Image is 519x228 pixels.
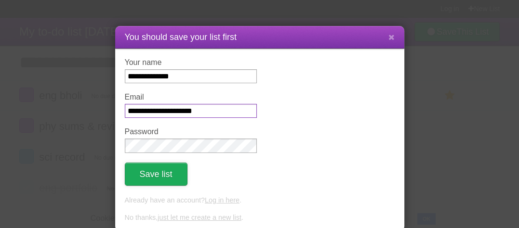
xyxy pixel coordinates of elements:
label: Your name [125,58,257,67]
h1: You should save your list first [125,31,395,44]
p: Already have an account? . [125,195,395,206]
label: Email [125,93,257,101]
a: Log in here [205,196,240,204]
button: Save list [125,163,187,186]
label: Password [125,127,257,136]
p: No thanks, . [125,213,395,223]
a: just let me create a new list [158,214,241,221]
